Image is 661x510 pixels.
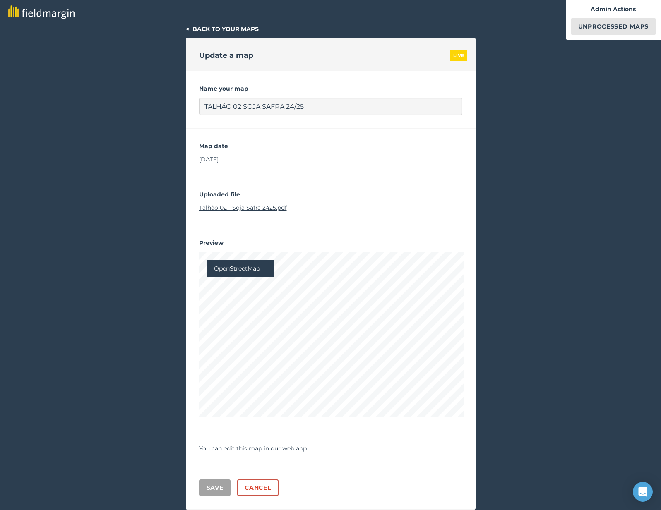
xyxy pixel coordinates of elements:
h2: Admin Actions [571,5,656,13]
p: [DATE] [199,155,462,163]
button: Save [199,479,231,496]
p: Uploaded file [199,190,462,199]
div: OpenStreetMap [207,260,274,277]
label: Name your map [199,84,462,93]
a: Talhão 02 - Soja Safra 2425.pdf [199,204,287,211]
img: fieldmargin logo [8,5,75,19]
div: . [186,431,476,466]
a: Cancel [237,479,278,496]
p: Preview [199,239,462,247]
a: < Back to your maps [186,25,259,33]
a: You can edit this map in our web app [199,445,307,452]
div: LIVE [450,50,467,61]
a: Unprocessed Maps [571,18,656,35]
h2: Update a map [199,50,253,61]
div: Open Intercom Messenger [633,482,653,502]
p: Map date [199,142,462,150]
